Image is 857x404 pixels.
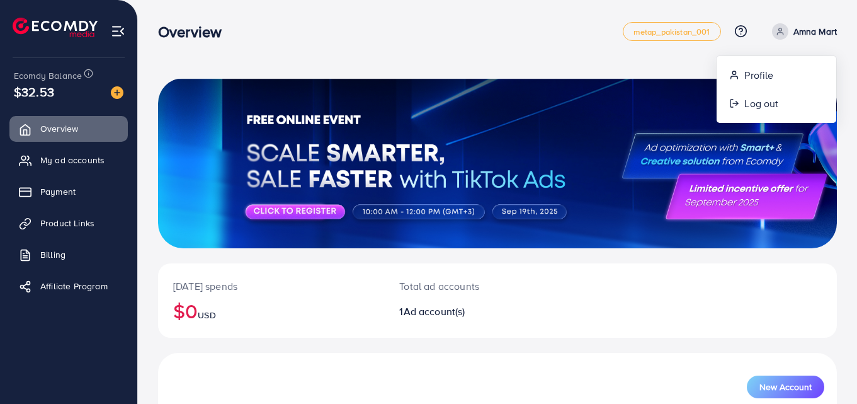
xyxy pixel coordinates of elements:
[633,28,710,36] span: metap_pakistan_001
[198,309,215,321] span: USD
[9,116,128,141] a: Overview
[744,67,773,83] span: Profile
[399,306,539,318] h2: 1
[111,86,123,99] img: image
[40,217,94,229] span: Product Links
[13,18,98,37] img: logo
[803,347,848,395] iframe: Chat
[40,280,108,292] span: Affiliate Program
[793,24,837,39] p: Amna Mart
[747,376,824,398] button: New Account
[40,154,105,166] span: My ad accounts
[40,248,65,261] span: Billing
[111,24,125,38] img: menu
[14,83,54,101] span: $32.53
[9,179,128,204] a: Payment
[173,279,369,294] p: [DATE] spends
[399,279,539,294] p: Total ad accounts
[40,185,76,198] span: Payment
[40,122,78,135] span: Overview
[9,242,128,267] a: Billing
[404,304,465,318] span: Ad account(s)
[9,147,128,173] a: My ad accounts
[767,23,837,40] a: Amna Mart
[759,383,812,391] span: New Account
[9,211,128,236] a: Product Links
[173,299,369,323] h2: $0
[14,69,82,82] span: Ecomdy Balance
[158,23,232,41] h3: Overview
[623,22,721,41] a: metap_pakistan_001
[9,274,128,299] a: Affiliate Program
[744,96,778,111] span: Log out
[716,55,837,124] ul: Amna Mart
